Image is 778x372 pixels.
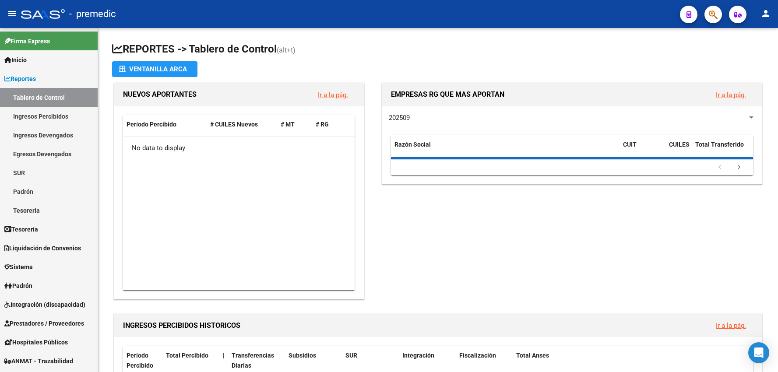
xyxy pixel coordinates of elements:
a: Ir a la pág. [716,91,746,99]
span: - premedic [69,4,116,24]
span: Hospitales Públicos [4,337,68,347]
span: 202509 [389,114,410,122]
span: Inicio [4,55,27,65]
span: Razón Social [394,141,431,148]
datatable-header-cell: CUILES [665,135,692,164]
span: SUR [345,352,357,359]
span: Reportes [4,74,36,84]
mat-icon: menu [7,8,18,19]
span: Transferencias Diarias [232,352,274,369]
span: EMPRESAS RG QUE MAS APORTAN [391,90,504,98]
span: Total Percibido [166,352,208,359]
datatable-header-cell: Total Transferido [692,135,753,164]
span: # MT [281,121,295,128]
span: Padrón [4,281,32,291]
datatable-header-cell: CUIT [620,135,665,164]
span: Prestadores / Proveedores [4,319,84,328]
span: Fiscalización [459,352,496,359]
button: Ir a la pág. [709,317,753,333]
div: Ventanilla ARCA [119,61,190,77]
span: NUEVOS APORTANTES [123,90,197,98]
span: Firma Express [4,36,50,46]
datatable-header-cell: # CUILES Nuevos [207,115,277,134]
button: Ir a la pág. [311,87,355,103]
span: CUILES [669,141,690,148]
a: Ir a la pág. [318,91,348,99]
span: Subsidios [289,352,316,359]
mat-icon: person [760,8,771,19]
div: Open Intercom Messenger [748,342,769,363]
span: Período Percibido [127,352,153,369]
span: Tesorería [4,225,38,234]
h1: REPORTES -> Tablero de Control [112,42,764,57]
a: go to next page [731,163,747,172]
span: # CUILES Nuevos [210,121,258,128]
a: go to previous page [711,163,728,172]
datatable-header-cell: # RG [312,115,347,134]
span: Sistema [4,262,33,272]
span: CUIT [623,141,637,148]
span: (alt+t) [277,46,296,54]
span: | [223,352,225,359]
span: Integración [402,352,434,359]
span: ANMAT - Trazabilidad [4,356,73,366]
div: No data to display [123,137,355,159]
span: Total Transferido [695,141,744,148]
button: Ventanilla ARCA [112,61,197,77]
span: Liquidación de Convenios [4,243,81,253]
datatable-header-cell: Período Percibido [123,115,207,134]
span: Período Percibido [127,121,176,128]
span: INGRESOS PERCIBIDOS HISTORICOS [123,321,240,330]
span: Integración (discapacidad) [4,300,85,309]
a: Ir a la pág. [716,322,746,330]
datatable-header-cell: Razón Social [391,135,620,164]
span: # RG [316,121,329,128]
span: Total Anses [516,352,549,359]
datatable-header-cell: # MT [277,115,312,134]
button: Ir a la pág. [709,87,753,103]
